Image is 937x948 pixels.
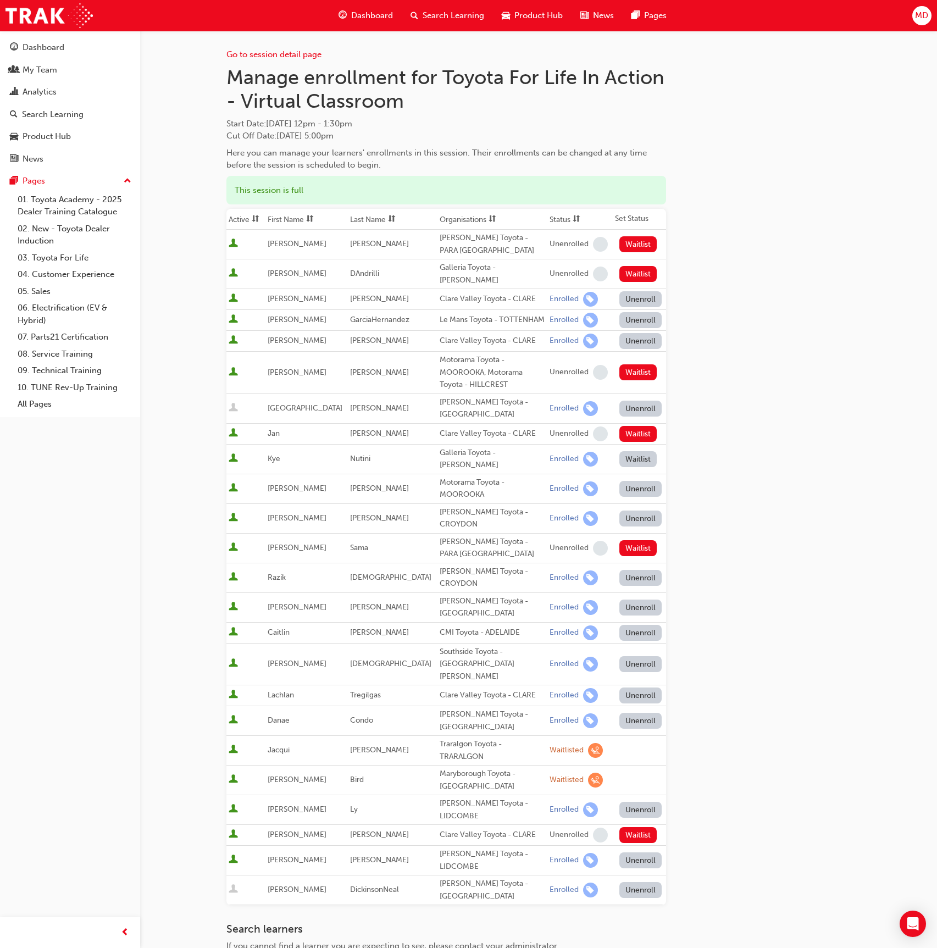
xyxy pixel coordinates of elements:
[440,797,545,822] div: [PERSON_NAME] Toyota - LIDCOMBE
[10,132,18,142] span: car-icon
[268,454,280,463] span: Kye
[229,483,238,494] span: User is active
[619,540,657,556] button: Waitlist
[489,215,496,224] span: sorting-icon
[350,294,409,303] span: [PERSON_NAME]
[268,484,326,493] span: [PERSON_NAME]
[268,315,326,324] span: [PERSON_NAME]
[268,628,290,637] span: Caitlin
[226,131,334,141] span: Cut Off Date : [DATE] 5:00pm
[268,602,326,612] span: [PERSON_NAME]
[623,4,675,27] a: pages-iconPages
[912,6,932,25] button: MD
[440,848,545,873] div: [PERSON_NAME] Toyota - LIDCOMBE
[440,447,545,472] div: Galleria Toyota - [PERSON_NAME]
[583,600,598,615] span: learningRecordVerb_ENROLL-icon
[350,602,409,612] span: [PERSON_NAME]
[550,602,579,613] div: Enrolled
[268,716,290,725] span: Danae
[550,484,579,494] div: Enrolled
[4,149,136,169] a: News
[226,176,666,205] div: This session is full
[229,513,238,524] span: User is active
[229,690,238,701] span: User is active
[619,312,662,328] button: Unenroll
[593,267,608,281] span: learningRecordVerb_NONE-icon
[23,86,57,98] div: Analytics
[13,283,136,300] a: 05. Sales
[440,829,545,841] div: Clare Valley Toyota - CLARE
[593,828,608,842] span: learningRecordVerb_NONE-icon
[619,481,662,497] button: Unenroll
[583,570,598,585] span: learningRecordVerb_ENROLL-icon
[4,126,136,147] a: Product Hub
[550,239,589,250] div: Unenrolled
[440,566,545,590] div: [PERSON_NAME] Toyota - CROYDON
[350,885,399,894] span: DickinsonNeal
[13,396,136,413] a: All Pages
[350,659,431,668] span: [DEMOGRAPHIC_DATA]
[229,239,238,250] span: User is active
[631,9,640,23] span: pages-icon
[229,804,238,815] span: User is active
[229,542,238,553] span: User is active
[550,659,579,669] div: Enrolled
[583,625,598,640] span: learningRecordVerb_ENROLL-icon
[440,428,545,440] div: Clare Valley Toyota - CLARE
[440,627,545,639] div: CMI Toyota - ADELAIDE
[583,511,598,526] span: learningRecordVerb_ENROLL-icon
[440,335,545,347] div: Clare Valley Toyota - CLARE
[13,220,136,250] a: 02. New - Toyota Dealer Induction
[350,368,409,377] span: [PERSON_NAME]
[440,232,545,257] div: [PERSON_NAME] Toyota - PARA [GEOGRAPHIC_DATA]
[619,600,662,616] button: Unenroll
[613,209,667,230] th: Set Status
[593,237,608,252] span: learningRecordVerb_NONE-icon
[348,209,437,230] th: Toggle SortBy
[229,627,238,638] span: User is active
[350,573,431,582] span: [DEMOGRAPHIC_DATA]
[306,215,314,224] span: sorting-icon
[583,292,598,307] span: learningRecordVerb_ENROLL-icon
[493,4,572,27] a: car-iconProduct Hub
[268,659,326,668] span: [PERSON_NAME]
[22,108,84,121] div: Search Learning
[229,658,238,669] span: User is active
[402,4,493,27] a: search-iconSearch Learning
[229,774,238,785] span: User is active
[226,49,321,59] a: Go to session detail page
[619,625,662,641] button: Unenroll
[550,573,579,583] div: Enrolled
[350,775,364,784] span: Bird
[13,346,136,363] a: 08. Service Training
[229,367,238,378] span: User is active
[226,209,265,230] th: Toggle SortBy
[514,9,563,22] span: Product Hub
[252,215,259,224] span: sorting-icon
[350,513,409,523] span: [PERSON_NAME]
[437,209,547,230] th: Toggle SortBy
[268,805,326,814] span: [PERSON_NAME]
[502,9,510,23] span: car-icon
[550,885,579,895] div: Enrolled
[593,426,608,441] span: learningRecordVerb_NONE-icon
[350,403,409,413] span: [PERSON_NAME]
[350,855,409,864] span: [PERSON_NAME]
[550,745,584,756] div: Waitlisted
[619,364,657,380] button: Waitlist
[440,476,545,501] div: Motorama Toyota - MOOROOKA
[350,454,370,463] span: Nutini
[229,268,238,279] span: User is active
[619,570,662,586] button: Unenroll
[550,805,579,815] div: Enrolled
[440,262,545,286] div: Galleria Toyota - [PERSON_NAME]
[350,628,409,637] span: [PERSON_NAME]
[619,291,662,307] button: Unenroll
[593,9,614,22] span: News
[350,830,409,839] span: [PERSON_NAME]
[226,923,666,935] h3: Search learners
[550,628,579,638] div: Enrolled
[268,543,326,552] span: [PERSON_NAME]
[268,885,326,894] span: [PERSON_NAME]
[583,334,598,348] span: learningRecordVerb_ENROLL-icon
